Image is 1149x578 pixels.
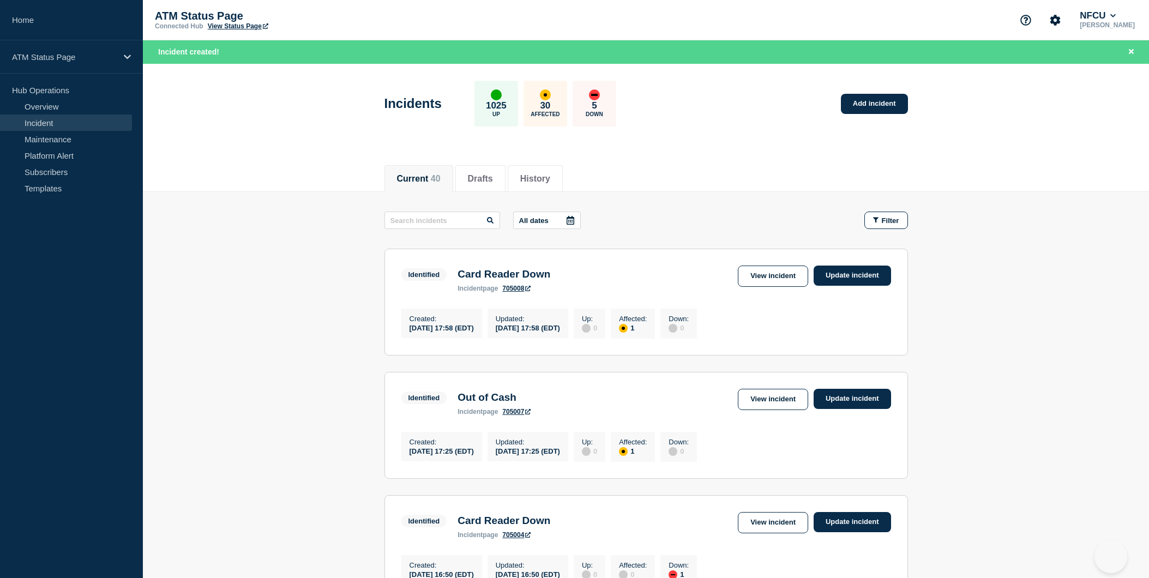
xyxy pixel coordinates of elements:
[496,561,560,569] p: Updated :
[155,22,203,30] p: Connected Hub
[582,324,591,333] div: disabled
[458,285,483,292] span: incident
[502,531,531,539] a: 705004
[208,22,268,30] a: View Status Page
[841,94,908,114] a: Add incident
[458,268,550,280] h3: Card Reader Down
[619,324,628,333] div: affected
[458,392,531,404] h3: Out of Cash
[814,266,891,286] a: Update incident
[669,315,689,323] p: Down :
[619,315,647,323] p: Affected :
[669,438,689,446] p: Down :
[1078,10,1118,21] button: NFCU
[502,408,531,416] a: 705007
[519,216,549,225] p: All dates
[384,96,442,111] h1: Incidents
[582,438,597,446] p: Up :
[486,100,507,111] p: 1025
[619,446,647,456] div: 1
[492,111,500,117] p: Up
[401,392,447,404] span: Identified
[586,111,603,117] p: Down
[540,89,551,100] div: affected
[582,323,597,333] div: 0
[582,446,597,456] div: 0
[401,515,447,527] span: Identified
[738,512,808,533] a: View incident
[458,531,498,539] p: page
[1044,9,1067,32] button: Account settings
[410,446,474,455] div: [DATE] 17:25 (EDT)
[458,408,483,416] span: incident
[158,47,219,56] span: Incident created!
[669,561,689,569] p: Down :
[814,512,891,532] a: Update incident
[864,212,908,229] button: Filter
[669,446,689,456] div: 0
[410,323,474,332] div: [DATE] 17:58 (EDT)
[669,323,689,333] div: 0
[513,212,581,229] button: All dates
[502,285,531,292] a: 705008
[592,100,597,111] p: 5
[1124,46,1138,58] button: Close banner
[155,10,373,22] p: ATM Status Page
[582,447,591,456] div: disabled
[619,438,647,446] p: Affected :
[458,285,498,292] p: page
[619,447,628,456] div: affected
[12,52,117,62] p: ATM Status Page
[496,323,560,332] div: [DATE] 17:58 (EDT)
[496,315,560,323] p: Updated :
[619,561,647,569] p: Affected :
[882,216,899,225] span: Filter
[531,111,560,117] p: Affected
[582,561,597,569] p: Up :
[1014,9,1037,32] button: Support
[397,174,441,184] button: Current 40
[582,315,597,323] p: Up :
[468,174,493,184] button: Drafts
[384,212,500,229] input: Search incidents
[491,89,502,100] div: up
[589,89,600,100] div: down
[540,100,550,111] p: 30
[458,515,550,527] h3: Card Reader Down
[520,174,550,184] button: History
[458,531,483,539] span: incident
[431,174,441,183] span: 40
[496,446,560,455] div: [DATE] 17:25 (EDT)
[1078,21,1137,29] p: [PERSON_NAME]
[410,315,474,323] p: Created :
[738,389,808,410] a: View incident
[814,389,891,409] a: Update incident
[410,561,474,569] p: Created :
[619,323,647,333] div: 1
[669,447,677,456] div: disabled
[401,268,447,281] span: Identified
[738,266,808,287] a: View incident
[1094,540,1127,573] iframe: Help Scout Beacon - Open
[458,408,498,416] p: page
[496,438,560,446] p: Updated :
[669,324,677,333] div: disabled
[410,438,474,446] p: Created :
